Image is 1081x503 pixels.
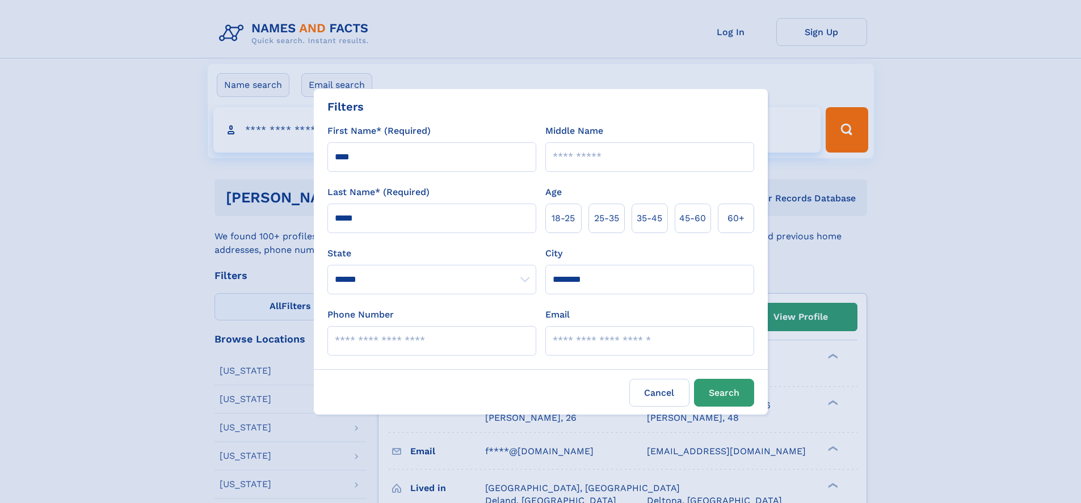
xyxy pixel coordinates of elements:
span: 18‑25 [552,212,575,225]
label: Email [545,308,570,322]
label: Phone Number [327,308,394,322]
label: State [327,247,536,260]
label: Age [545,185,562,199]
span: 35‑45 [637,212,662,225]
button: Search [694,379,754,407]
label: Cancel [629,379,689,407]
label: Middle Name [545,124,603,138]
div: Filters [327,98,364,115]
span: 45‑60 [679,212,706,225]
span: 60+ [727,212,744,225]
label: First Name* (Required) [327,124,431,138]
label: Last Name* (Required) [327,185,430,199]
label: City [545,247,562,260]
span: 25‑35 [594,212,619,225]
